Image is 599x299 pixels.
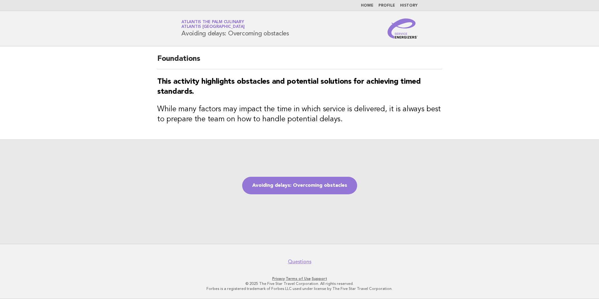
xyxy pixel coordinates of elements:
[378,4,395,8] a: Profile
[108,286,491,291] p: Forbes is a registered trademark of Forbes LLC used under license by The Five Star Travel Corpora...
[361,4,373,8] a: Home
[157,78,421,96] strong: This activity highlights obstacles and potential solutions for achieving timed standards.
[388,18,418,39] img: Service Energizers
[181,20,289,37] h1: Avoiding delays: Overcoming obstacles
[286,276,311,281] a: Terms of Use
[181,20,245,29] a: Atlantis The Palm CulinaryAtlantis [GEOGRAPHIC_DATA]
[108,276,491,281] p: · ·
[400,4,418,8] a: History
[157,54,442,69] h2: Foundations
[288,259,311,265] a: Questions
[157,104,442,124] h3: While many factors may impact the time in which service is delivered, it is always best to prepar...
[108,281,491,286] p: © 2025 The Five Star Travel Corporation. All rights reserved.
[312,276,327,281] a: Support
[272,276,285,281] a: Privacy
[181,25,245,29] span: Atlantis [GEOGRAPHIC_DATA]
[242,177,357,194] a: Avoiding delays: Overcoming obstacles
